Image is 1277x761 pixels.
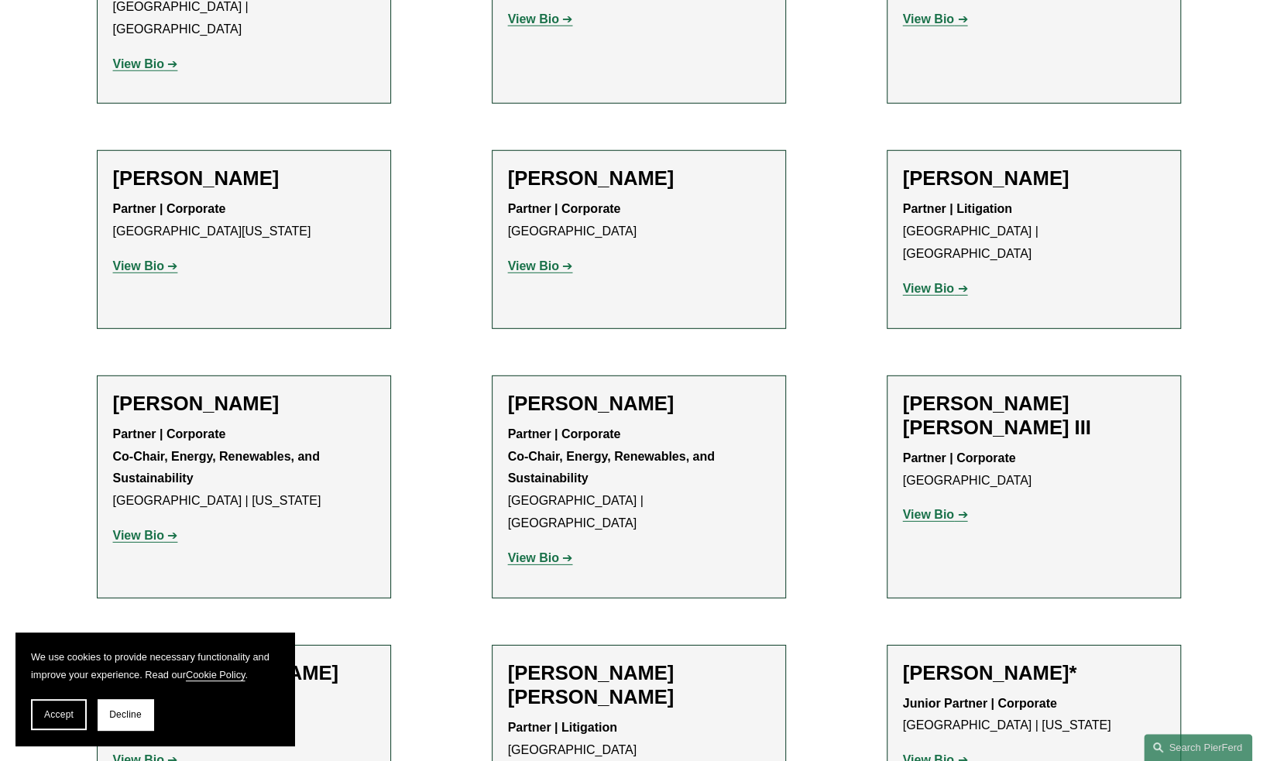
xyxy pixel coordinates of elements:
p: [GEOGRAPHIC_DATA] | [US_STATE] [903,693,1165,738]
strong: View Bio [113,57,164,70]
strong: Junior Partner | Corporate [903,697,1057,710]
a: View Bio [113,57,178,70]
a: View Bio [903,508,968,521]
strong: View Bio [508,551,559,564]
strong: View Bio [903,508,954,521]
strong: View Bio [113,259,164,273]
p: [GEOGRAPHIC_DATA] | [GEOGRAPHIC_DATA] [508,423,770,535]
strong: View Bio [508,259,559,273]
p: We use cookies to provide necessary functionality and improve your experience. Read our . [31,648,279,684]
a: View Bio [113,259,178,273]
section: Cookie banner [15,632,294,746]
a: View Bio [903,12,968,26]
strong: Co-Chair, Energy, Renewables, and Sustainability [113,450,324,485]
a: View Bio [508,259,573,273]
p: [GEOGRAPHIC_DATA][US_STATE] [113,198,375,243]
h2: [PERSON_NAME] [113,392,375,416]
a: View Bio [508,551,573,564]
h2: [PERSON_NAME] [113,166,375,190]
strong: View Bio [903,282,954,295]
span: Decline [109,709,142,720]
strong: Partner | Corporate [113,202,226,215]
h2: [PERSON_NAME] [508,166,770,190]
strong: View Bio [508,12,559,26]
h2: [PERSON_NAME] [508,392,770,416]
a: Search this site [1144,734,1252,761]
strong: Partner | Corporate [113,427,226,440]
strong: Partner | Corporate [903,451,1016,464]
strong: Co-Chair, Energy, Renewables, and Sustainability [508,450,719,485]
strong: Partner | Litigation [508,721,617,734]
strong: View Bio [113,529,164,542]
p: [GEOGRAPHIC_DATA] | [GEOGRAPHIC_DATA] [903,198,1165,265]
a: View Bio [508,12,573,26]
a: Cookie Policy [186,669,245,680]
p: [GEOGRAPHIC_DATA] [508,198,770,243]
h2: [PERSON_NAME] [903,166,1165,190]
h2: [PERSON_NAME] [PERSON_NAME] III [903,392,1165,440]
button: Decline [98,699,153,730]
h2: [PERSON_NAME]* [903,661,1165,685]
strong: Partner | Litigation [903,202,1012,215]
span: Accept [44,709,74,720]
a: View Bio [113,529,178,542]
a: View Bio [903,282,968,295]
h2: [PERSON_NAME] [PERSON_NAME] [508,661,770,709]
p: [GEOGRAPHIC_DATA] [903,447,1165,492]
p: [GEOGRAPHIC_DATA] | [US_STATE] [113,423,375,512]
strong: Partner | Corporate [508,202,621,215]
strong: View Bio [903,12,954,26]
strong: Partner | Corporate [508,427,621,440]
button: Accept [31,699,87,730]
